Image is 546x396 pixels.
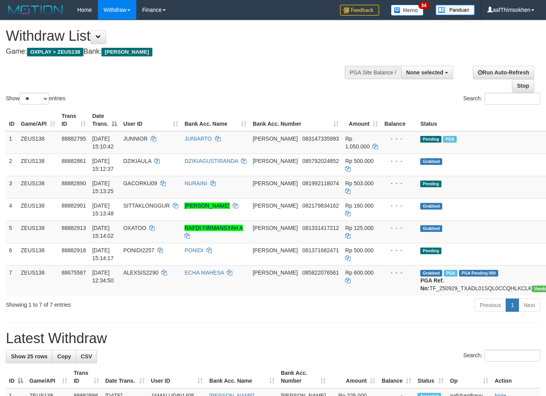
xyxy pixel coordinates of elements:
td: ZEUS138 [18,154,58,176]
span: [PERSON_NAME] [101,48,152,56]
input: Search: [485,350,540,362]
span: [DATE] 15:10:42 [92,136,114,150]
span: Marked by aafpengsreynich [444,270,457,277]
a: RAFDI FIRMANSYAH A [184,225,242,231]
td: 5 [6,221,18,243]
span: Copy 081371682471 to clipboard [302,247,339,253]
span: Rp 500.000 [345,158,373,164]
a: Next [519,298,540,312]
span: Marked by aafanarl [443,136,457,143]
span: OXATOO [123,225,146,231]
td: 1 [6,131,18,154]
span: Copy 081992118074 to clipboard [302,180,339,186]
div: - - - [384,202,414,210]
h1: Latest Withdraw [6,331,540,346]
img: panduan.png [436,5,475,15]
span: SITTAKLONGGUR [123,203,170,209]
a: [PERSON_NAME] [184,203,230,209]
a: Run Auto-Refresh [473,66,534,79]
span: CSV [81,353,92,360]
span: None selected [406,69,443,76]
span: JUNNIOR [123,136,148,142]
td: ZEUS138 [18,243,58,265]
span: 88882861 [61,158,86,164]
span: Grabbed [420,158,442,165]
td: 6 [6,243,18,265]
a: Show 25 rows [6,350,52,363]
img: Feedback.jpg [340,5,379,16]
span: Copy 085822076561 to clipboard [302,269,339,276]
td: 7 [6,265,18,295]
th: Amount: activate to sort column ascending [342,109,381,131]
span: Copy 083147335993 to clipboard [302,136,339,142]
th: Date Trans.: activate to sort column ascending [102,366,148,388]
h4: Game: Bank: [6,48,356,56]
span: 34 [418,2,429,9]
td: ZEUS138 [18,131,58,154]
th: Game/API: activate to sort column ascending [26,366,71,388]
span: Rp 160.000 [345,203,373,209]
th: Status: activate to sort column ascending [414,366,447,388]
th: ID [6,109,18,131]
a: NURAINI [184,180,207,186]
a: 1 [506,298,519,312]
div: - - - [384,224,414,232]
label: Show entries [6,93,65,105]
td: ZEUS138 [18,221,58,243]
img: Button%20Memo.svg [391,5,424,16]
th: Balance [381,109,417,131]
a: ECHA MAHESA [184,269,224,276]
span: [PERSON_NAME] [253,247,298,253]
span: Grabbed [420,203,442,210]
span: [PERSON_NAME] [253,158,298,164]
span: [DATE] 15:13:25 [92,180,114,194]
span: [DATE] 15:14:17 [92,247,114,261]
th: Bank Acc. Name: activate to sort column ascending [206,366,278,388]
span: DZIKIAULA [123,158,152,164]
th: Trans ID: activate to sort column ascending [71,366,102,388]
h1: Withdraw List [6,28,356,44]
th: ID: activate to sort column descending [6,366,26,388]
span: Copy 085792024852 to clipboard [302,158,339,164]
span: Pending [420,248,441,254]
th: Balance: activate to sort column ascending [378,366,414,388]
th: Game/API: activate to sort column ascending [18,109,58,131]
div: - - - [384,246,414,254]
label: Search: [463,93,540,105]
span: [PERSON_NAME] [253,203,298,209]
b: PGA Ref. No: [420,277,444,291]
a: DZIKIAGUSTIRANDA [184,158,238,164]
span: Rp 125.000 [345,225,373,231]
div: Showing 1 to 7 of 7 entries [6,298,222,309]
td: ZEUS138 [18,265,58,295]
span: 88882795 [61,136,86,142]
span: Grabbed [420,270,442,277]
th: Trans ID: activate to sort column ascending [58,109,89,131]
span: Rp 500.000 [345,247,373,253]
th: Amount: activate to sort column ascending [329,366,378,388]
a: Stop [512,79,534,92]
span: 88882901 [61,203,86,209]
button: None selected [401,66,453,79]
span: Copy 081331417212 to clipboard [302,225,339,231]
td: ZEUS138 [18,198,58,221]
a: PONIDI [184,247,203,253]
span: [PERSON_NAME] [253,269,298,276]
th: Action [492,366,540,388]
span: ALEXSIS2290 [123,269,159,276]
span: Pending [420,181,441,187]
td: 4 [6,198,18,221]
th: Bank Acc. Number: activate to sort column ascending [249,109,342,131]
span: [PERSON_NAME] [253,136,298,142]
span: [DATE] 15:13:48 [92,203,114,217]
span: 88675587 [61,269,86,276]
select: Showentries [20,93,49,105]
input: Search: [485,93,540,105]
label: Search: [463,350,540,362]
span: 88882913 [61,225,86,231]
span: Rp 1.050.000 [345,136,369,150]
span: Grabbed [420,225,442,232]
span: 88882918 [61,247,86,253]
img: MOTION_logo.png [6,4,65,16]
td: ZEUS138 [18,176,58,198]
